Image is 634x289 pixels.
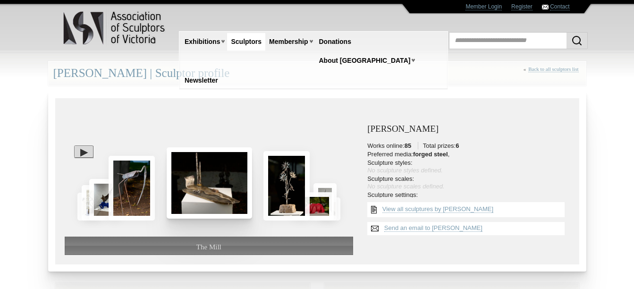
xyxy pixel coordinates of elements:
li: Preferred media: , [367,151,569,158]
a: Register [511,3,533,10]
a: Newsletter [181,72,222,89]
img: Stepping Out [109,156,155,221]
img: Daiseys [263,151,310,221]
a: Contact [550,3,569,10]
h3: [PERSON_NAME] [367,124,569,134]
img: Big Blue [89,179,120,221]
li: Sculpture settings: [367,191,569,206]
a: Membership [265,33,312,51]
img: Catching the Wind [77,193,96,220]
img: Search [571,35,583,46]
li: Works online: Total prizes: [367,142,569,150]
div: [PERSON_NAME] | Sculptor profile [48,61,586,86]
img: Send an email to Paul Cacioli [367,222,382,235]
div: No sculpture styles defined. [367,167,569,174]
img: View all {sculptor_name} sculptures list [367,202,380,217]
strong: 85 [405,142,411,149]
a: Member Login [465,3,502,10]
img: Cecelia’s Harp [313,183,337,220]
img: Eternal Flame [82,185,105,221]
a: View all sculptures by [PERSON_NAME] [382,205,493,213]
strong: 6 [456,142,459,149]
strong: forged steel [413,151,448,158]
a: Send an email to [PERSON_NAME] [384,224,482,232]
a: Sculptors [227,33,265,51]
a: Exhibitions [181,33,224,51]
div: No sculpture scales defined. [367,183,569,190]
img: logo.png [63,9,167,47]
a: Back to all sculptors list [528,66,578,72]
img: The Mill [167,147,252,219]
a: About [GEOGRAPHIC_DATA] [315,52,414,69]
a: Donations [315,33,355,51]
li: Sculpture scales: [367,175,569,190]
span: The Mill [196,243,221,251]
li: Sculpture styles: [367,159,569,174]
img: Contact ASV [542,5,549,9]
div: « [524,66,581,83]
img: Little Red [293,192,334,221]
